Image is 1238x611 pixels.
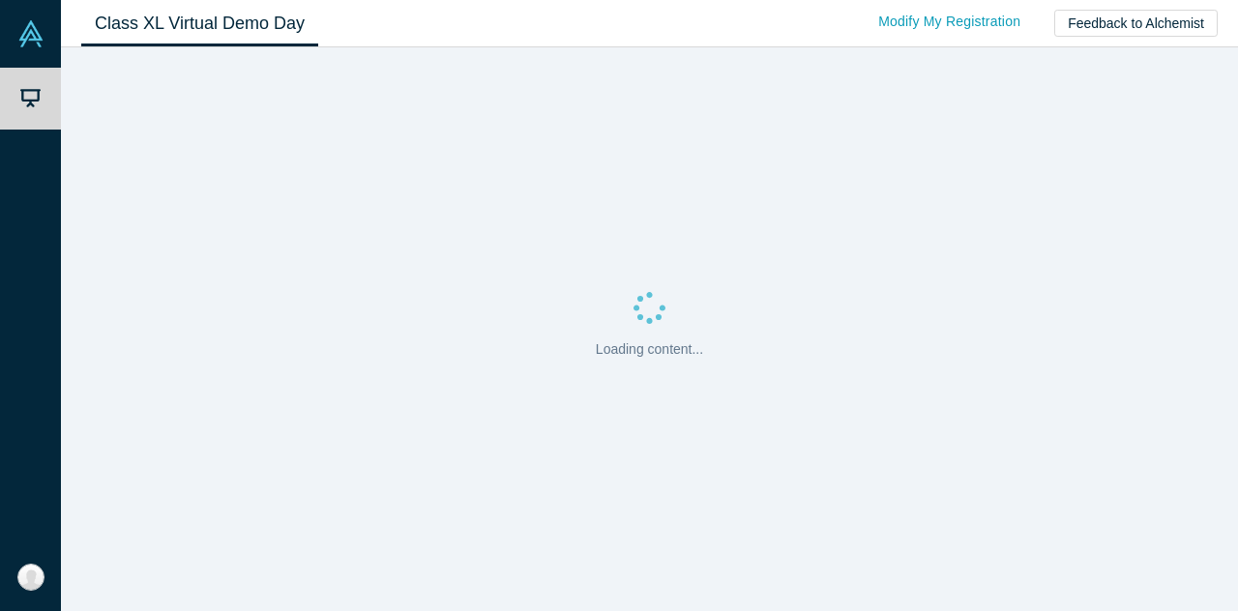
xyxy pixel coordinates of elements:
img: Sergei Balakirev's Account [17,564,44,591]
p: Loading content... [596,339,703,360]
img: Alchemist Vault Logo [17,20,44,47]
button: Feedback to Alchemist [1054,10,1218,37]
a: Modify My Registration [858,5,1041,39]
a: Class XL Virtual Demo Day [81,1,318,46]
